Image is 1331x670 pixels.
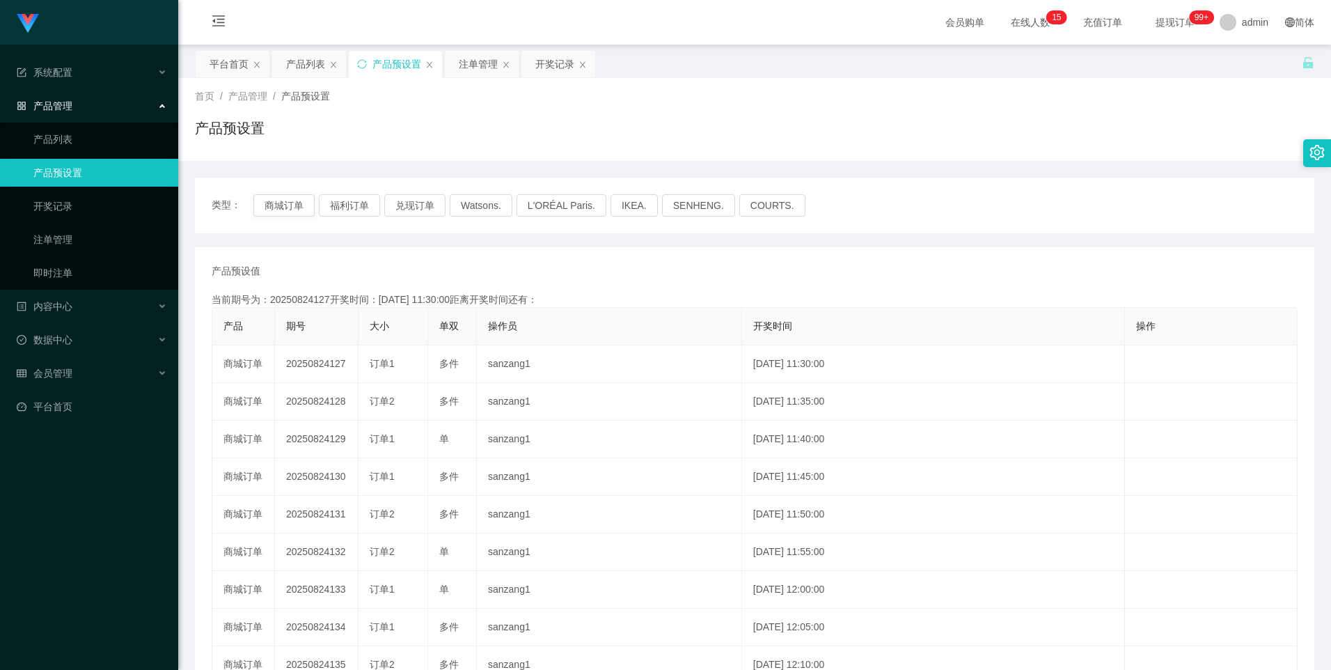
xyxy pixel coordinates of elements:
[370,358,395,369] span: 订单1
[1149,17,1202,27] span: 提现订单
[17,68,26,77] i: 图标: form
[477,458,742,496] td: sanzang1
[275,609,359,646] td: 20250824134
[212,609,275,646] td: 商城订单
[281,91,330,102] span: 产品预设置
[275,496,359,533] td: 20250824131
[742,458,1125,496] td: [DATE] 11:45:00
[212,571,275,609] td: 商城订单
[212,383,275,421] td: 商城订单
[370,621,395,632] span: 订单1
[195,1,242,45] i: 图标: menu-fold
[212,421,275,458] td: 商城订单
[195,91,214,102] span: 首页
[17,368,72,379] span: 会员管理
[477,496,742,533] td: sanzang1
[1285,17,1295,27] i: 图标: global
[370,433,395,444] span: 订单1
[753,320,792,332] span: 开奖时间
[459,51,498,77] div: 注单管理
[439,621,459,632] span: 多件
[275,458,359,496] td: 20250824130
[1057,10,1062,24] p: 5
[17,101,26,111] i: 图标: appstore-o
[611,194,658,217] button: IKEA.
[220,91,223,102] span: /
[439,358,459,369] span: 多件
[742,383,1125,421] td: [DATE] 11:35:00
[329,61,338,69] i: 图标: close
[1076,17,1129,27] span: 充值订单
[450,194,512,217] button: Watsons.
[17,14,39,33] img: logo.9652507e.png
[275,345,359,383] td: 20250824127
[1136,320,1156,332] span: 操作
[370,659,395,670] span: 订单2
[1309,145,1325,160] i: 图标: setting
[439,584,449,595] span: 单
[742,533,1125,571] td: [DATE] 11:55:00
[370,320,389,332] span: 大小
[195,118,265,139] h1: 产品预设置
[17,302,26,311] i: 图标: profile
[370,584,395,595] span: 订单1
[742,421,1125,458] td: [DATE] 11:40:00
[477,383,742,421] td: sanzang1
[578,61,587,69] i: 图标: close
[739,194,805,217] button: COURTS.
[212,264,260,279] span: 产品预设值
[212,458,275,496] td: 商城订单
[502,61,510,69] i: 图标: close
[17,393,167,421] a: 图标: dashboard平台首页
[370,471,395,482] span: 订单1
[17,334,72,345] span: 数据中心
[275,571,359,609] td: 20250824133
[742,496,1125,533] td: [DATE] 11:50:00
[1046,10,1066,24] sup: 15
[17,301,72,312] span: 内容中心
[228,91,267,102] span: 产品管理
[742,345,1125,383] td: [DATE] 11:30:00
[17,100,72,111] span: 产品管理
[286,320,306,332] span: 期号
[439,659,459,670] span: 多件
[488,320,517,332] span: 操作员
[439,471,459,482] span: 多件
[33,159,167,187] a: 产品预设置
[439,396,459,407] span: 多件
[439,433,449,444] span: 单
[742,609,1125,646] td: [DATE] 12:05:00
[477,345,742,383] td: sanzang1
[372,51,421,77] div: 产品预设置
[212,345,275,383] td: 商城订单
[273,91,276,102] span: /
[286,51,325,77] div: 产品列表
[17,368,26,378] i: 图标: table
[17,67,72,78] span: 系统配置
[212,194,253,217] span: 类型：
[33,226,167,254] a: 注单管理
[535,51,574,77] div: 开奖记录
[662,194,735,217] button: SENHENG.
[439,546,449,557] span: 单
[253,61,261,69] i: 图标: close
[319,194,380,217] button: 福利订单
[212,496,275,533] td: 商城订单
[33,125,167,153] a: 产品列表
[425,61,434,69] i: 图标: close
[370,396,395,407] span: 订单2
[357,59,367,69] i: 图标: sync
[210,51,249,77] div: 平台首页
[477,609,742,646] td: sanzang1
[477,421,742,458] td: sanzang1
[275,383,359,421] td: 20250824128
[439,320,459,332] span: 单双
[33,192,167,220] a: 开奖记录
[275,421,359,458] td: 20250824129
[212,293,1298,307] div: 当前期号为：20250824127开奖时间：[DATE] 11:30:00距离开奖时间还有：
[33,259,167,287] a: 即时注单
[384,194,446,217] button: 兑现订单
[275,533,359,571] td: 20250824132
[439,508,459,520] span: 多件
[1004,17,1057,27] span: 在线人数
